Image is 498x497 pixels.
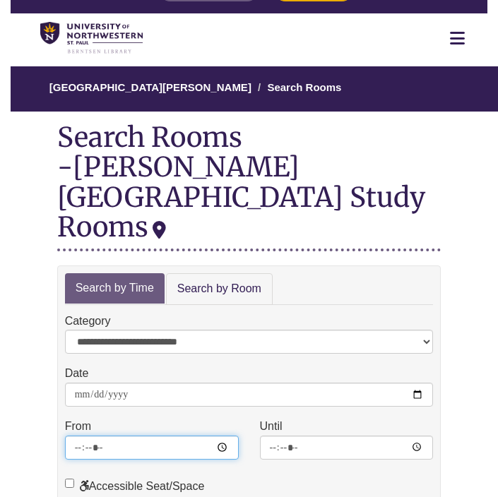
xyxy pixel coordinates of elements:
[65,312,111,330] label: Category
[65,477,205,496] label: Accessible Seat/Space
[260,417,283,436] label: Until
[166,273,273,305] a: Search by Room
[40,22,143,54] img: UNWSP Library Logo
[65,479,74,488] input: Accessible Seat/Space
[57,150,425,243] div: [PERSON_NAME][GEOGRAPHIC_DATA] Study Rooms
[57,66,441,112] nav: Breadcrumb
[57,122,441,251] div: Search Rooms -
[65,364,89,383] label: Date
[267,81,341,93] a: Search Rooms
[65,273,165,304] a: Search by Time
[65,417,91,436] label: From
[49,81,251,93] a: [GEOGRAPHIC_DATA][PERSON_NAME]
